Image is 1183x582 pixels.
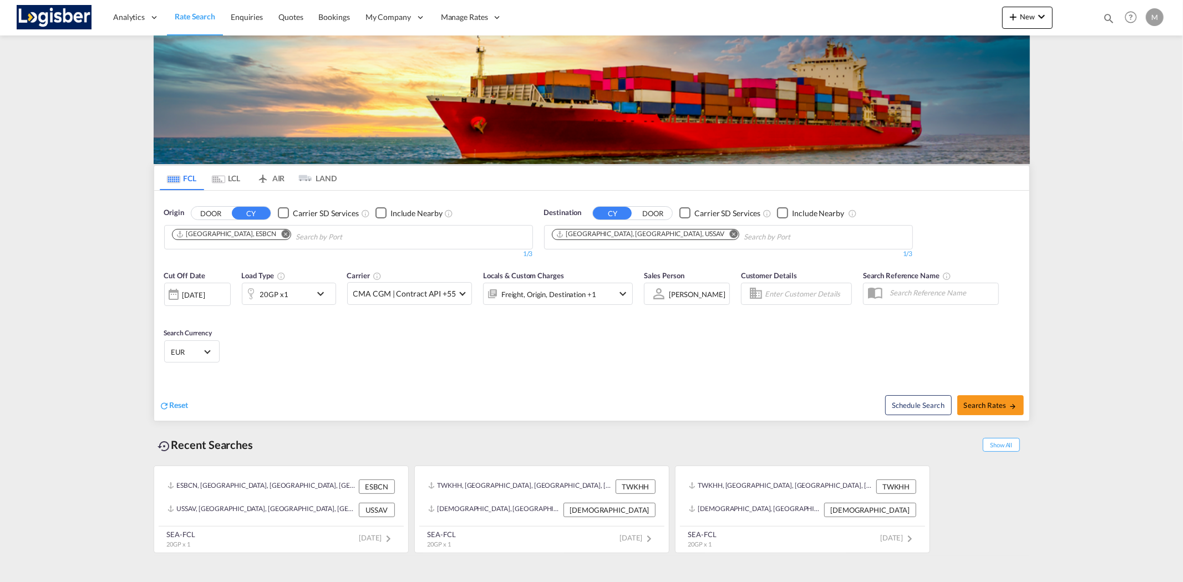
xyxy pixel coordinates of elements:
md-icon: Unchecked: Search for CY (Container Yard) services for all selected carriers.Checked : Search for... [361,209,370,218]
span: Sales Person [644,271,684,280]
div: Recent Searches [154,432,258,457]
md-icon: icon-chevron-down [616,287,629,300]
span: Load Type [242,271,286,280]
recent-search-card: TWKHH, [GEOGRAPHIC_DATA], [GEOGRAPHIC_DATA], [GEOGRAPHIC_DATA], [GEOGRAPHIC_DATA] & [GEOGRAPHIC_D... [414,466,669,553]
md-checkbox: Checkbox No Ink [375,207,443,219]
span: Help [1121,8,1140,27]
md-chips-wrap: Chips container. Use arrow keys to select chips. [550,226,854,246]
input: Chips input. [744,228,849,246]
md-datepicker: Select [164,305,172,320]
span: [DATE] [880,533,916,542]
div: Include Nearby [390,208,443,219]
span: EUR [171,347,202,357]
div: SEA-FCL [167,529,195,539]
div: M [1146,8,1164,26]
div: icon-magnify [1103,12,1115,29]
input: Chips input. [296,228,401,246]
div: ESBCN, Barcelona, Spain, Southern Europe, Europe [167,479,356,494]
span: New [1007,12,1048,21]
div: [PERSON_NAME] [669,290,725,299]
div: SEA-FCL [428,529,456,539]
button: DOOR [633,207,672,219]
div: Help [1121,8,1146,28]
span: Cut Off Date [164,271,206,280]
div: Press delete to remove this chip. [556,229,727,239]
div: [DEMOGRAPHIC_DATA] [824,503,916,517]
div: USSAV [359,503,395,517]
div: Savannah, GA, USSAV [556,229,725,239]
md-icon: Unchecked: Ignores neighbouring ports when fetching rates.Checked : Includes neighbouring ports w... [848,209,857,218]
md-tab-item: LAND [293,166,337,190]
md-icon: icon-backup-restore [158,440,171,453]
span: Search Rates [964,401,1017,410]
div: [DATE] [164,283,231,306]
span: Quotes [278,12,303,22]
div: Barcelona, ESBCN [176,229,277,239]
md-tab-item: FCL [160,166,204,190]
md-chips-wrap: Chips container. Use arrow keys to select chips. [170,226,406,246]
div: USSAV, Savannah, GA, United States, North America, Americas [167,503,356,517]
md-icon: icon-refresh [160,401,170,411]
button: CY [232,207,271,219]
button: icon-plus 400-fgNewicon-chevron-down [1002,7,1053,29]
md-tab-item: LCL [204,166,248,190]
md-checkbox: Checkbox No Ink [278,207,359,219]
div: OriginDOOR CY Checkbox No InkUnchecked: Search for CY (Container Yard) services for all selected ... [154,191,1029,421]
md-icon: icon-arrow-right [1009,402,1017,410]
recent-search-card: TWKHH, [GEOGRAPHIC_DATA], [GEOGRAPHIC_DATA], [GEOGRAPHIC_DATA], [GEOGRAPHIC_DATA] & [GEOGRAPHIC_D... [675,466,930,553]
div: 1/3 [164,249,533,259]
div: Freight Origin Destination Factory Stuffing [501,287,596,302]
div: ESVGO, Vigo, Spain, Southern Europe, Europe [689,503,822,517]
md-icon: icon-chevron-down [1035,10,1048,23]
md-select: Sales Person: Maria Pilan [668,286,727,302]
md-icon: icon-plus 400-fg [1007,10,1020,23]
md-select: Select Currency: € EUREuro [170,344,214,360]
span: Reset [170,400,189,410]
span: Destination [544,207,582,218]
md-icon: icon-magnify [1103,12,1115,24]
span: Enquiries [231,12,263,22]
div: TWKHH [616,479,656,494]
div: TWKHH [876,479,916,494]
span: Locals & Custom Charges [483,271,564,280]
button: CY [593,207,632,219]
span: 20GP x 1 [688,540,712,548]
span: Rate Search [175,12,215,21]
span: Search Reference Name [863,271,951,280]
md-pagination-wrapper: Use the left and right arrow keys to navigate between tabs [160,166,337,190]
div: ESBCN [359,479,395,494]
div: Carrier SD Services [293,208,359,219]
span: Search Currency [164,329,212,337]
md-icon: icon-chevron-right [643,532,656,545]
span: Manage Rates [441,12,488,23]
span: My Company [365,12,411,23]
span: 20GP x 1 [428,540,451,548]
span: Carrier [347,271,382,280]
div: 20GP x1 [260,287,288,302]
md-icon: Your search will be saved by the below given name [942,272,951,280]
span: [DATE] [620,533,656,542]
div: TWKHH, Kaohsiung, Taiwan, Province of China, Greater China & Far East Asia, Asia Pacific [689,479,874,494]
span: [DATE] [359,533,395,542]
div: SEA-FCL [688,529,717,539]
div: 20GP x1icon-chevron-down [242,283,336,305]
input: Enter Customer Details [765,285,848,302]
div: Include Nearby [792,208,844,219]
md-icon: icon-information-outline [277,272,286,280]
div: TWKHH, Kaohsiung, Taiwan, Province of China, Greater China & Far East Asia, Asia Pacific [428,479,613,494]
img: d7a75e507efd11eebffa5922d020a472.png [17,5,92,30]
recent-search-card: ESBCN, [GEOGRAPHIC_DATA], [GEOGRAPHIC_DATA], [GEOGRAPHIC_DATA], [GEOGRAPHIC_DATA] ESBCNUSSAV, [GE... [154,466,409,553]
md-icon: icon-chevron-right [903,532,917,545]
div: 1/3 [544,249,913,259]
md-icon: icon-chevron-right [382,532,395,545]
span: 20GP x 1 [167,540,190,548]
span: Customer Details [741,271,797,280]
span: Analytics [113,12,145,23]
div: Carrier SD Services [694,208,760,219]
button: Remove [274,229,291,241]
span: Bookings [319,12,350,22]
md-icon: icon-airplane [256,172,270,180]
div: Freight Origin Destination Factory Stuffingicon-chevron-down [483,283,633,305]
div: [DATE] [182,290,205,300]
